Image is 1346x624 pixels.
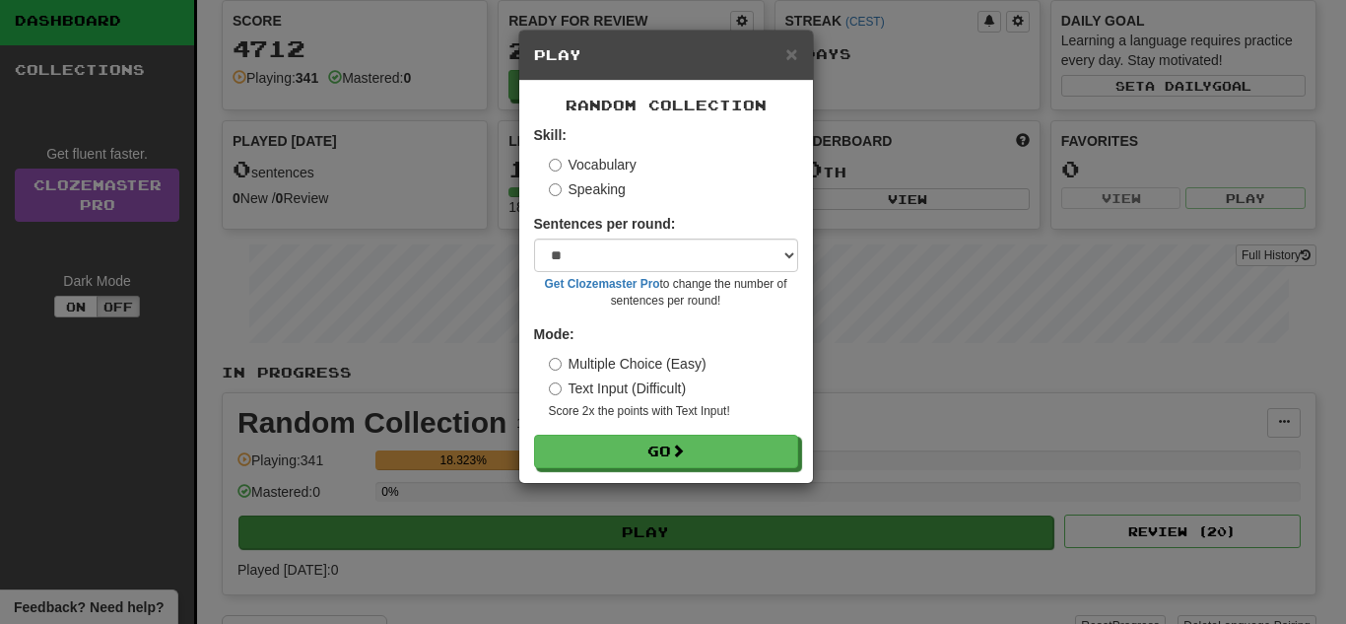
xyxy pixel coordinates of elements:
[549,155,637,174] label: Vocabulary
[534,45,798,65] h5: Play
[545,277,660,291] a: Get Clozemaster Pro
[785,43,797,64] button: Close
[549,183,562,196] input: Speaking
[566,97,767,113] span: Random Collection
[549,354,707,374] label: Multiple Choice (Easy)
[549,382,562,395] input: Text Input (Difficult)
[549,379,687,398] label: Text Input (Difficult)
[549,358,562,371] input: Multiple Choice (Easy)
[549,159,562,172] input: Vocabulary
[534,127,567,143] strong: Skill:
[534,326,574,342] strong: Mode:
[534,214,676,234] label: Sentences per round:
[549,179,626,199] label: Speaking
[785,42,797,65] span: ×
[534,276,798,310] small: to change the number of sentences per round!
[549,403,798,420] small: Score 2x the points with Text Input !
[534,435,798,468] button: Go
